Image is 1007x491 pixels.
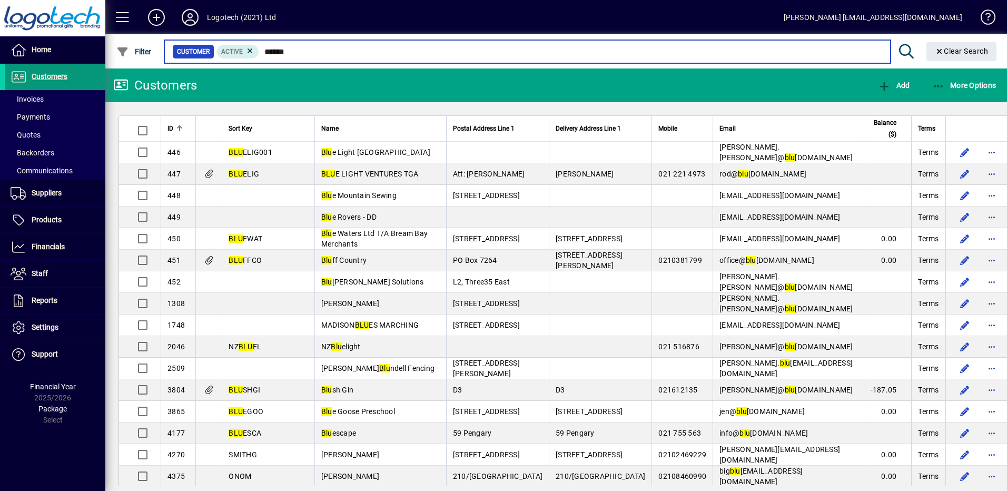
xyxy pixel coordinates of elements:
[32,296,57,305] span: Reports
[984,252,1001,269] button: More options
[984,446,1001,463] button: More options
[321,299,379,308] span: [PERSON_NAME]
[379,364,390,372] em: Blu
[984,381,1001,398] button: More options
[229,407,263,416] span: EGOO
[32,215,62,224] span: Products
[229,170,243,178] em: BLU
[918,385,939,395] span: Terms
[984,295,1001,312] button: More options
[918,406,939,417] span: Terms
[956,273,973,290] button: Edit
[453,450,520,459] span: [STREET_ADDRESS]
[5,207,105,233] a: Products
[5,144,105,162] a: Backorders
[167,278,181,286] span: 452
[229,342,261,351] span: NZ EL
[177,46,210,57] span: Customer
[871,117,897,140] span: Balance ($)
[11,131,41,139] span: Quotes
[956,252,973,269] button: Edit
[167,364,185,372] span: 2509
[932,81,996,90] span: More Options
[738,170,748,178] em: blu
[321,256,367,264] span: ff Country
[785,153,795,162] em: blu
[229,256,243,264] em: BLU
[719,256,814,264] span: office@ [DOMAIN_NAME]
[5,341,105,368] a: Support
[658,472,706,480] span: 02108460990
[864,228,912,250] td: 0.00
[918,212,939,222] span: Terms
[453,191,520,200] span: [STREET_ADDRESS]
[167,321,185,329] span: 1748
[918,471,939,482] span: Terms
[32,242,65,251] span: Financials
[453,321,520,329] span: [STREET_ADDRESS]
[5,90,105,108] a: Invoices
[719,123,857,134] div: Email
[785,305,795,313] em: blu
[658,386,697,394] span: 021612135
[453,256,497,264] span: PO Box 7264
[11,149,54,157] span: Backorders
[167,213,181,221] span: 449
[864,466,912,487] td: 0.00
[864,379,912,401] td: -187.05
[719,407,805,416] span: jen@ [DOMAIN_NAME]
[719,359,853,378] span: [PERSON_NAME]. [EMAIL_ADDRESS][DOMAIN_NAME]
[658,170,705,178] span: 021 221 4973
[321,342,361,351] span: NZ elight
[556,234,623,243] span: [STREET_ADDRESS]
[229,148,272,156] span: ELIG001
[167,386,185,394] span: 3804
[984,425,1001,441] button: More options
[453,386,462,394] span: D3
[556,429,595,437] span: 59 Pengary
[321,429,356,437] span: escape
[167,472,185,480] span: 4375
[984,273,1001,290] button: More options
[229,472,251,480] span: ONOM
[321,321,419,329] span: MADISON ES MARCHING
[875,76,912,95] button: Add
[5,180,105,207] a: Suppliers
[918,449,939,460] span: Terms
[984,317,1001,333] button: More options
[984,468,1001,485] button: More options
[5,315,105,341] a: Settings
[229,234,243,243] em: BLU
[956,230,973,247] button: Edit
[935,47,989,55] span: Clear Search
[785,386,795,394] em: blu
[167,170,181,178] span: 447
[321,148,332,156] em: Blu
[556,450,623,459] span: [STREET_ADDRESS]
[32,350,58,358] span: Support
[229,429,243,437] em: BLU
[207,9,276,26] div: Logotech (2021) Ltd
[956,360,973,377] button: Edit
[114,42,154,61] button: Filter
[32,269,48,278] span: Staff
[229,429,261,437] span: ESCA
[956,317,973,333] button: Edit
[453,170,525,178] span: Att: [PERSON_NAME]
[918,277,939,287] span: Terms
[11,113,50,121] span: Payments
[321,229,428,248] span: e Waters Ltd T/A Bream Bay Merchants
[321,213,332,221] em: Blu
[229,148,243,156] em: BLU
[719,191,840,200] span: [EMAIL_ADDRESS][DOMAIN_NAME]
[321,278,424,286] span: [PERSON_NAME] Solutions
[32,45,51,54] span: Home
[321,148,430,156] span: e Light [GEOGRAPHIC_DATA]
[321,407,395,416] span: e Goose Preschool
[167,299,185,308] span: 1308
[918,298,939,309] span: Terms
[719,321,840,329] span: [EMAIL_ADDRESS][DOMAIN_NAME]
[878,81,910,90] span: Add
[556,123,621,134] span: Delivery Address Line 1
[116,47,152,56] span: Filter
